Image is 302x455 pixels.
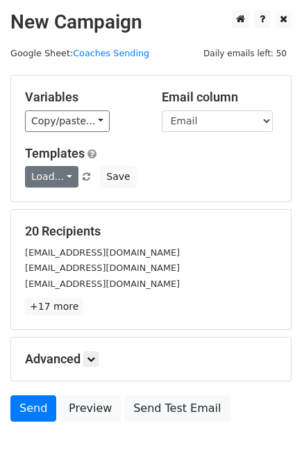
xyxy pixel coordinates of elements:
a: Preview [60,395,121,422]
a: Send [10,395,56,422]
span: Daily emails left: 50 [199,46,292,61]
small: Google Sheet: [10,48,149,58]
h2: New Campaign [10,10,292,34]
iframe: Chat Widget [233,388,302,455]
h5: Advanced [25,351,277,367]
h5: Email column [162,90,278,105]
a: Coaches Sending [73,48,149,58]
a: Load... [25,166,78,188]
a: Templates [25,146,85,160]
small: [EMAIL_ADDRESS][DOMAIN_NAME] [25,263,180,273]
h5: Variables [25,90,141,105]
h5: 20 Recipients [25,224,277,239]
a: Daily emails left: 50 [199,48,292,58]
a: Send Test Email [124,395,230,422]
a: +17 more [25,298,83,315]
small: [EMAIL_ADDRESS][DOMAIN_NAME] [25,279,180,289]
a: Copy/paste... [25,110,110,132]
small: [EMAIL_ADDRESS][DOMAIN_NAME] [25,247,180,258]
button: Save [100,166,136,188]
